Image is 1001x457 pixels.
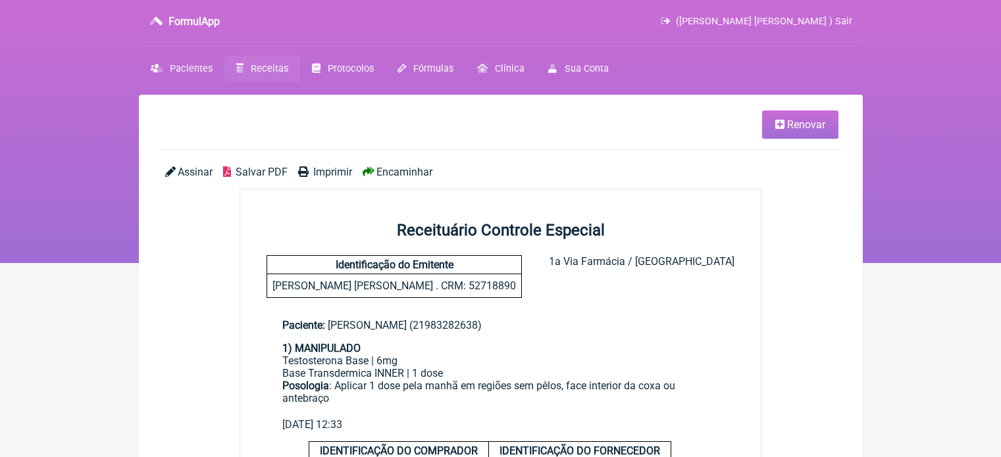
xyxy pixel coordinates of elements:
div: Base Transdermica INNER | 1 dose [282,367,719,379]
a: Imprimir [298,166,352,178]
a: Sua Conta [536,56,620,82]
span: Receitas [251,63,288,74]
span: Sua Conta [565,63,609,74]
span: Encaminhar [376,166,432,178]
a: Renovar [762,110,838,139]
strong: Posologia [282,379,329,392]
h4: Identificação do Emitente [267,256,521,274]
a: Pacientes [139,56,224,82]
span: Pacientes [170,63,213,74]
a: Fórmulas [386,56,465,82]
div: Testosterona Base | 6mg [282,354,719,367]
h2: Receituário Controle Especial [240,221,761,239]
span: Paciente: [282,319,325,331]
a: Clínica [465,56,536,82]
p: [PERSON_NAME] [PERSON_NAME] . CRM: 52718890 [267,274,521,297]
div: 1a Via Farmácia / [GEOGRAPHIC_DATA] [549,255,734,298]
span: Assinar [178,166,213,178]
div: [DATE] 12:33 [282,418,719,431]
span: Imprimir [313,166,352,178]
span: Protocolos [328,63,374,74]
span: ([PERSON_NAME] [PERSON_NAME] ) Sair [676,16,852,27]
div: [PERSON_NAME] (21983282638) [282,319,719,331]
strong: 1) MANIPULADO [282,342,361,354]
span: Renovar [787,118,825,131]
a: Assinar [165,166,213,178]
div: : Aplicar 1 dose pela manhã em regiões sem pêlos, face interior da coxa ou antebraço ㅤ [282,379,719,418]
a: Encaminhar [363,166,432,178]
a: Salvar PDF [223,166,288,178]
span: Clínica [495,63,525,74]
a: Receitas [224,56,300,82]
span: Salvar PDF [236,166,288,178]
a: Protocolos [300,56,386,82]
h3: FormulApp [168,15,220,28]
a: ([PERSON_NAME] [PERSON_NAME] ) Sair [661,16,852,27]
span: Fórmulas [413,63,453,74]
